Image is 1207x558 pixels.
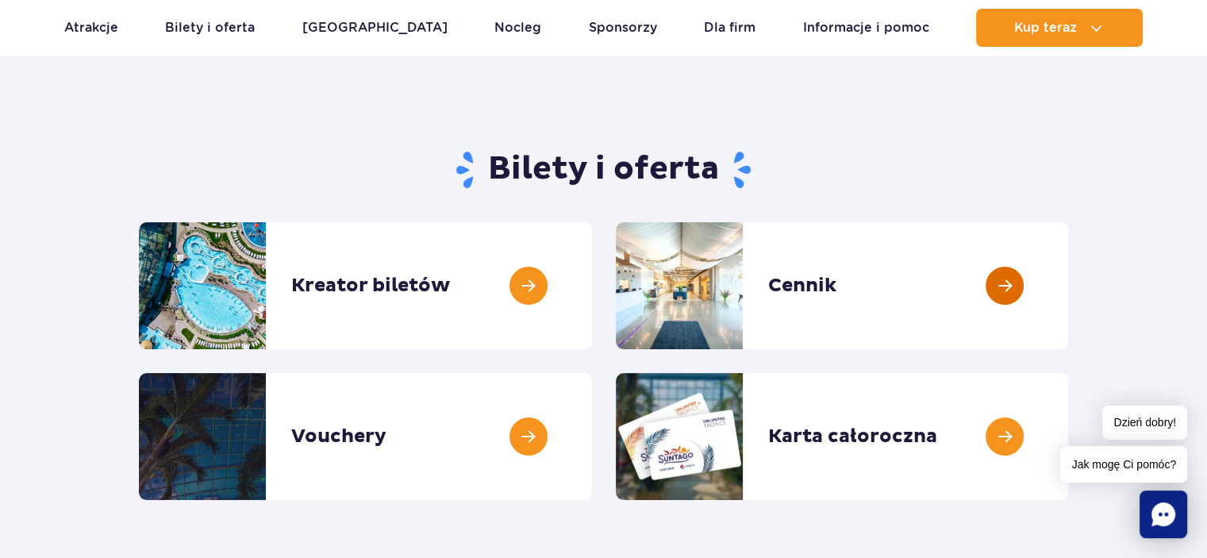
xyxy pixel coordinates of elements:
h1: Bilety i oferta [139,149,1068,190]
a: Informacje i pomoc [803,9,929,47]
button: Kup teraz [976,9,1143,47]
span: Jak mogę Ci pomóc? [1060,446,1187,483]
a: [GEOGRAPHIC_DATA] [302,9,448,47]
span: Dzień dobry! [1102,406,1187,440]
a: Atrakcje [64,9,118,47]
a: Nocleg [494,9,541,47]
a: Sponsorzy [589,9,657,47]
div: Chat [1140,491,1187,538]
a: Bilety i oferta [165,9,255,47]
span: Kup teraz [1014,21,1077,35]
a: Dla firm [704,9,755,47]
